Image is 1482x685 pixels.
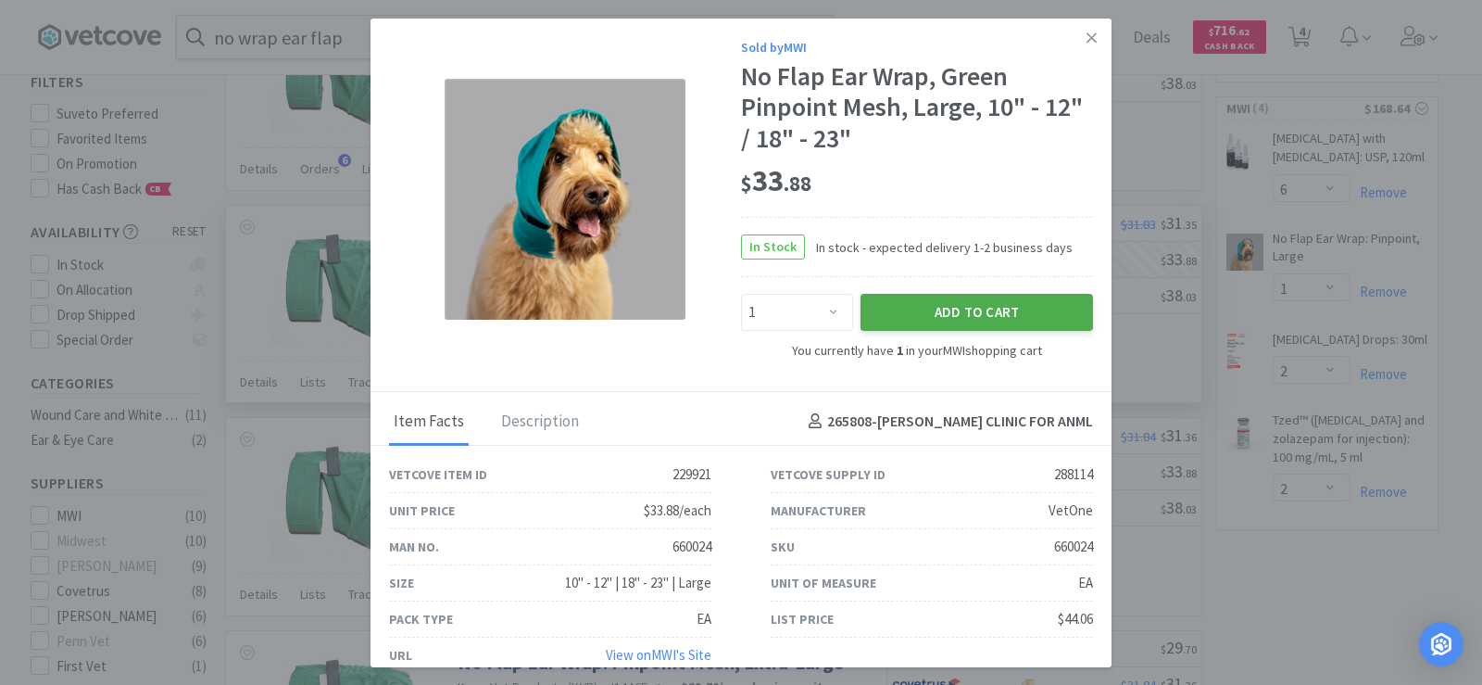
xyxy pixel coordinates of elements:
div: 10" - 12" | 18" - 23" | Large [565,572,711,594]
span: $ [741,171,752,197]
div: You currently have in your MWI shopping cart [741,340,1093,361]
div: EA [697,608,711,630]
button: Add to Cart [860,294,1093,331]
div: URL [389,645,412,666]
div: Open Intercom Messenger [1419,622,1463,666]
div: Manufacturer [771,501,866,521]
img: 61c3bee1bc76488a9cd448eb2741733f_288114.png [445,79,685,320]
div: 288114 [1054,463,1093,486]
div: Description [496,400,584,446]
h4: 265808 - [PERSON_NAME] CLINIC FOR ANML [801,410,1093,434]
div: 660024 [1054,536,1093,558]
div: Vetcove Supply ID [771,464,885,485]
span: . 88 [784,171,811,197]
div: Sold by MWI [741,37,1093,57]
div: Unit of Measure [771,573,876,593]
div: Size [389,573,414,593]
div: List Price [771,609,834,629]
div: No Flap Ear Wrap, Green Pinpoint Mesh, Large, 10" - 12" / 18" - 23" [741,61,1093,155]
div: VetOne [1049,500,1093,522]
span: In stock - expected delivery 1-2 business days [805,237,1073,258]
div: $33.88/each [644,500,711,522]
div: 229921 [672,463,711,486]
div: Man No. [389,537,439,557]
div: Pack Type [389,609,453,629]
a: View onMWI's Site [606,646,711,664]
div: EA [1078,572,1093,594]
strong: 1 [897,342,903,359]
div: 660024 [672,536,711,558]
div: Vetcove Item ID [389,464,487,485]
span: 33 [741,162,811,199]
div: Unit Price [389,501,455,521]
div: SKU [771,537,795,557]
div: $44.06 [1058,608,1093,630]
span: In Stock [742,235,804,259]
div: Item Facts [389,400,469,446]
